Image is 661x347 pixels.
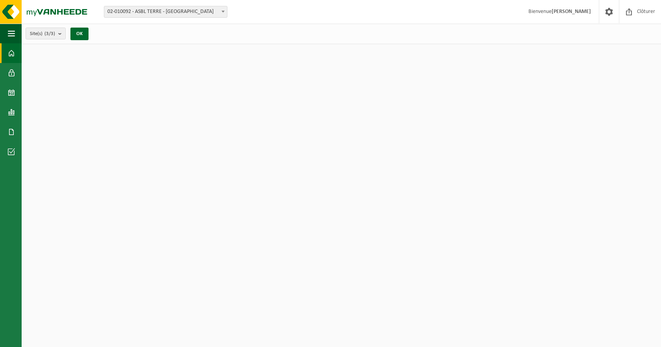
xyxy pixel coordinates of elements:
[104,6,227,18] span: 02-010092 - ASBL TERRE - HERSTAL
[552,9,591,15] strong: [PERSON_NAME]
[70,28,89,40] button: OK
[4,330,131,347] iframe: chat widget
[30,28,55,40] span: Site(s)
[26,28,66,39] button: Site(s)(3/3)
[44,31,55,36] count: (3/3)
[104,6,227,17] span: 02-010092 - ASBL TERRE - HERSTAL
